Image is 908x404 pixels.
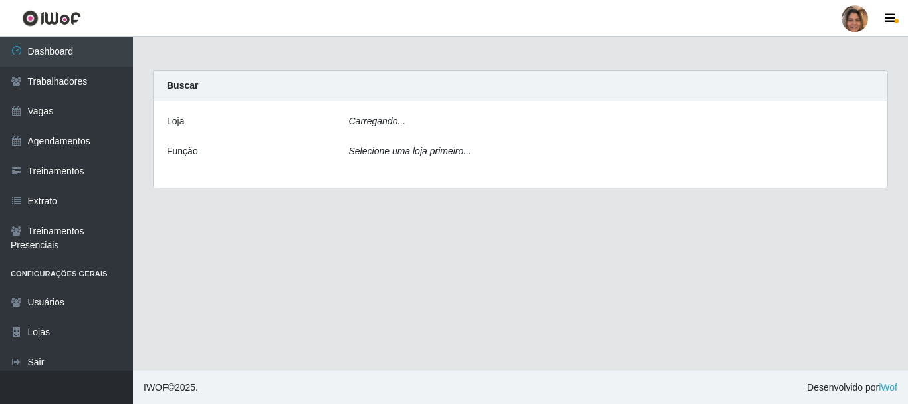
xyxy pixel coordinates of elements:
label: Loja [167,114,184,128]
span: Desenvolvido por [807,381,897,395]
img: CoreUI Logo [22,10,81,27]
span: © 2025 . [144,381,198,395]
i: Carregando... [349,116,406,126]
span: IWOF [144,382,168,393]
label: Função [167,144,198,158]
strong: Buscar [167,80,198,91]
a: iWof [879,382,897,393]
i: Selecione uma loja primeiro... [349,146,471,156]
